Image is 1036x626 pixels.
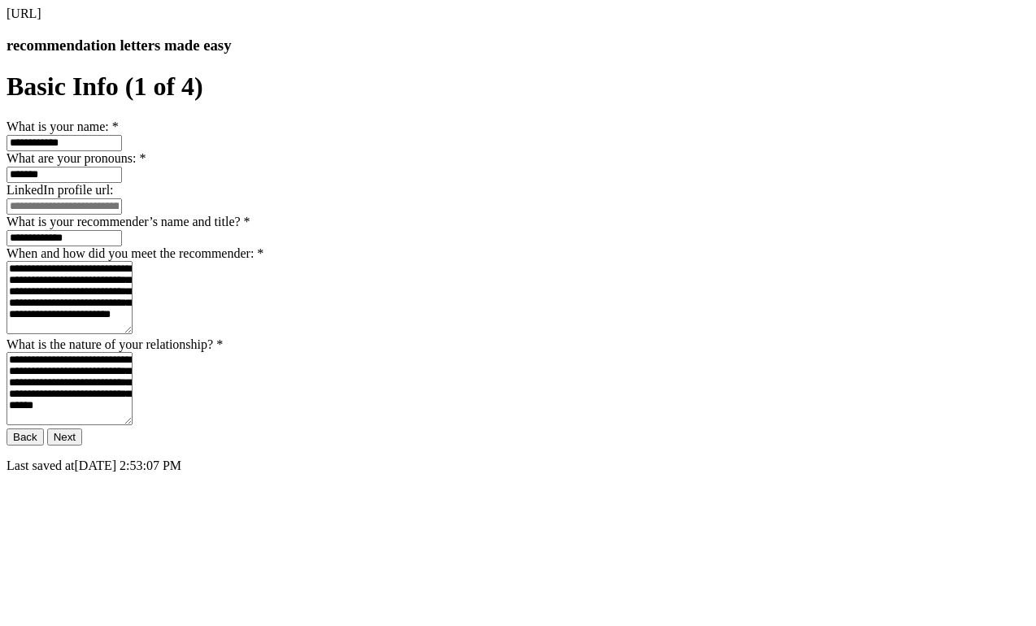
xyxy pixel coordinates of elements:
label: LinkedIn profile url: [7,183,114,197]
p: Last saved at [DATE] 2:53:07 PM [7,459,1029,473]
h3: recommendation letters made easy [7,37,1029,54]
label: What is your recommender’s name and title? [7,215,250,228]
button: Next [47,428,82,446]
label: What is your name: [7,120,119,133]
label: What are your pronouns: [7,151,146,165]
label: When and how did you meet the recommender: [7,246,263,260]
label: What is the nature of your relationship? [7,337,223,351]
button: Back [7,428,44,446]
span: [URL] [7,7,41,20]
h1: Basic Info (1 of 4) [7,72,1029,102]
